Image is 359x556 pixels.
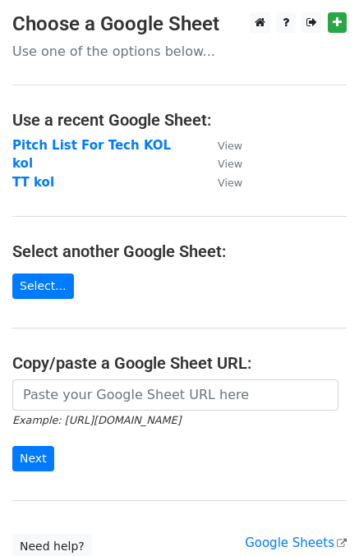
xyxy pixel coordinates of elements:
h4: Use a recent Google Sheet: [12,110,347,130]
p: Use one of the options below... [12,43,347,60]
a: TT kol [12,175,54,190]
input: Next [12,446,54,471]
a: kol [12,156,33,171]
small: View [218,177,242,189]
input: Paste your Google Sheet URL here [12,379,338,411]
a: Google Sheets [245,535,347,550]
iframe: Chat Widget [277,477,359,556]
small: View [218,140,242,152]
a: View [201,138,242,153]
a: View [201,156,242,171]
small: View [218,158,242,170]
h4: Copy/paste a Google Sheet URL: [12,353,347,373]
small: Example: [URL][DOMAIN_NAME] [12,414,181,426]
a: Pitch List For Tech KOL [12,138,171,153]
h4: Select another Google Sheet: [12,241,347,261]
h3: Choose a Google Sheet [12,12,347,36]
a: Select... [12,273,74,299]
a: View [201,175,242,190]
